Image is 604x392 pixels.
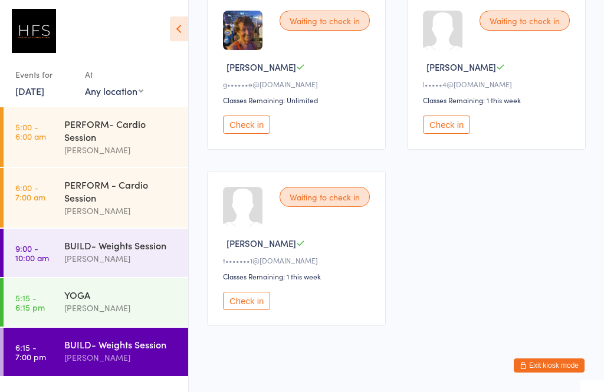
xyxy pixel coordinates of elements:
[226,237,296,249] span: [PERSON_NAME]
[280,11,370,31] div: Waiting to check in
[226,61,296,73] span: [PERSON_NAME]
[423,95,573,105] div: Classes Remaining: 1 this week
[4,168,188,228] a: 6:00 -7:00 amPERFORM - Cardio Session[PERSON_NAME]
[15,342,46,361] time: 6:15 - 7:00 pm
[280,187,370,207] div: Waiting to check in
[4,229,188,277] a: 9:00 -10:00 amBUILD- Weights Session[PERSON_NAME]
[480,11,570,31] div: Waiting to check in
[64,252,178,265] div: [PERSON_NAME]
[223,116,270,134] button: Check in
[64,117,178,143] div: PERFORM- Cardio Session
[423,116,470,134] button: Check in
[85,84,143,97] div: Any location
[223,292,270,310] button: Check in
[15,293,45,312] time: 5:15 - 6:15 pm
[64,143,178,157] div: [PERSON_NAME]
[64,288,178,301] div: YOGA
[4,328,188,376] a: 6:15 -7:00 pmBUILD- Weights Session[PERSON_NAME]
[64,178,178,204] div: PERFORM - Cardio Session
[15,84,44,97] a: [DATE]
[223,255,373,265] div: t•••••••1@[DOMAIN_NAME]
[223,271,373,281] div: Classes Remaining: 1 this week
[423,79,573,89] div: l•••••4@[DOMAIN_NAME]
[15,183,45,202] time: 6:00 - 7:00 am
[85,65,143,84] div: At
[64,204,178,218] div: [PERSON_NAME]
[64,338,178,351] div: BUILD- Weights Session
[4,278,188,327] a: 5:15 -6:15 pmYOGA[PERSON_NAME]
[223,11,262,50] img: image1692870750.png
[12,9,56,53] img: Helensvale Fitness Studio (HFS)
[514,358,585,373] button: Exit kiosk mode
[426,61,496,73] span: [PERSON_NAME]
[64,239,178,252] div: BUILD- Weights Session
[223,79,373,89] div: g••••••e@[DOMAIN_NAME]
[15,65,73,84] div: Events for
[15,122,46,141] time: 5:00 - 6:00 am
[4,107,188,167] a: 5:00 -6:00 amPERFORM- Cardio Session[PERSON_NAME]
[64,351,178,364] div: [PERSON_NAME]
[15,243,49,262] time: 9:00 - 10:00 am
[223,95,373,105] div: Classes Remaining: Unlimited
[64,301,178,315] div: [PERSON_NAME]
